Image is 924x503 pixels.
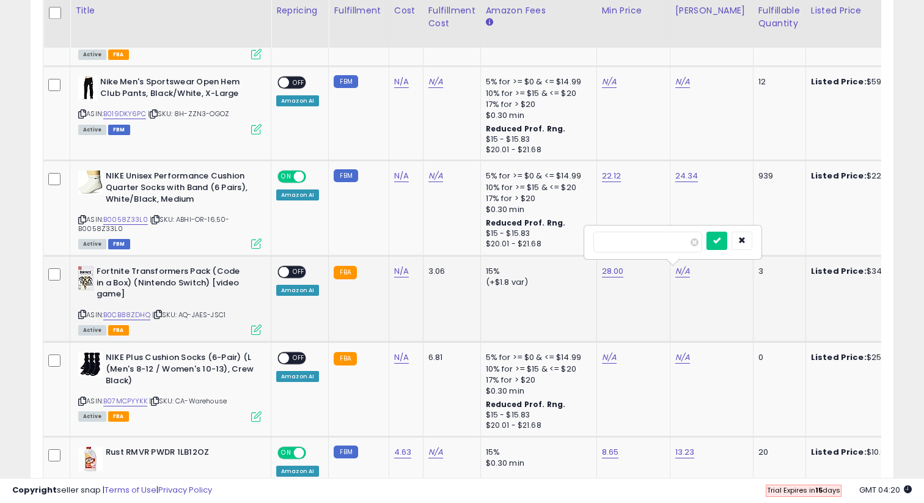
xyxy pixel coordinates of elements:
span: All listings currently available for purchase on Amazon [78,125,106,135]
b: Reduced Prof. Rng. [486,218,566,228]
span: ON [279,447,294,458]
div: Listed Price [811,4,917,17]
div: 0 [758,352,796,363]
div: 6.81 [428,352,471,363]
strong: Copyright [12,484,57,496]
a: B07MCPYYKK [103,396,147,406]
div: seller snap | | [12,485,212,496]
b: Reduced Prof. Rng. [486,399,566,409]
div: ASIN: [78,76,262,133]
div: $0.30 min [486,110,587,121]
span: FBA [108,411,129,422]
div: $34.21 [811,266,912,277]
span: | SKU: AQ-JAES-JSC1 [152,310,226,320]
a: N/A [394,170,409,182]
div: Amazon AI [276,95,319,106]
div: $15 - $15.83 [486,229,587,239]
a: B019DKY6PC [103,109,146,119]
div: Amazon AI [276,466,319,477]
div: Fulfillment Cost [428,4,475,30]
div: $22.23 [811,171,912,182]
div: Amazon AI [276,189,319,200]
div: 17% for > $20 [486,193,587,204]
div: 17% for > $20 [486,375,587,386]
b: Nike Men's Sportswear Open Hem Club Pants, Black/White, X-Large [100,76,249,102]
a: 22.12 [602,170,621,182]
b: Listed Price: [811,351,867,363]
span: FBA [108,325,129,336]
b: Listed Price: [811,170,867,182]
small: FBA [334,352,356,365]
span: OFF [289,353,309,364]
small: Amazon Fees. [486,17,493,28]
b: Reduced Prof. Rng. [486,123,566,134]
a: N/A [394,265,409,277]
a: 13.23 [675,446,695,458]
div: $0.30 min [486,386,587,397]
div: ASIN: [78,171,262,248]
b: Listed Price: [811,76,867,87]
div: [PERSON_NAME] [675,4,748,17]
span: | SKU: ABHI-OR-16.50-B0058Z33L0 [78,215,229,233]
div: $15 - $15.83 [486,134,587,145]
a: Privacy Policy [158,484,212,496]
b: Listed Price: [811,446,867,458]
div: 12 [758,76,796,87]
span: Trial Expires in days [767,485,840,495]
span: FBM [108,239,130,249]
b: Rust RMVR PWDR 1LB12OZ [106,447,254,461]
a: N/A [428,76,443,88]
div: $0.30 min [486,458,587,469]
div: $20.01 - $21.68 [486,420,587,431]
img: 41ZWDjEMu-L._SL40_.jpg [78,352,103,376]
div: $20.01 - $21.68 [486,239,587,249]
div: Fulfillable Quantity [758,4,801,30]
img: 51aQLGx5MPL._SL40_.jpg [78,266,94,290]
b: NIKE Plus Cushion Socks (6-Pair) (L (Men's 8-12 / Women's 10-13), Crew Black) [106,352,254,389]
div: 15% [486,266,587,277]
div: Amazon AI [276,371,319,382]
span: OFF [289,267,309,277]
small: FBM [334,446,358,458]
span: | SKU: 8H-ZZN3-OGOZ [148,109,229,119]
a: 8.65 [602,446,619,458]
div: $0.30 min [486,204,587,215]
div: (+$1.8 var) [486,277,587,288]
div: 3.06 [428,266,471,277]
b: Fortnite Transformers Pack (Code in a Box) (Nintendo Switch) [video game] [97,266,245,303]
div: $20.01 - $21.68 [486,145,587,155]
span: | SKU: CA-Warehouse [149,396,227,406]
a: N/A [602,76,617,88]
div: $59.22 [811,76,912,87]
div: 5% for >= $0 & <= $14.99 [486,76,587,87]
a: 28.00 [602,265,624,277]
a: 4.63 [394,446,412,458]
div: 5% for >= $0 & <= $14.99 [486,352,587,363]
div: $15 - $15.83 [486,410,587,420]
div: Repricing [276,4,323,17]
span: 2025-09-17 04:20 GMT [859,484,912,496]
b: NIKE Unisex Performance Cushion Quarter Socks with Band (6 Pairs), White/Black, Medium [106,171,254,208]
span: OFF [304,447,324,458]
a: B0CB88ZDHQ [103,310,150,320]
div: $25.43 [811,352,912,363]
span: All listings currently available for purchase on Amazon [78,50,106,60]
img: 41XMFwz1GYL._SL40_.jpg [78,171,103,194]
div: 10% for >= $15 & <= $20 [486,182,587,193]
div: 15% [486,447,587,458]
img: 419Bo8zjm9L._SL40_.jpg [78,447,103,471]
a: N/A [394,351,409,364]
div: 17% for > $20 [486,99,587,110]
a: N/A [675,351,690,364]
a: 24.34 [675,170,698,182]
div: 939 [758,171,796,182]
a: N/A [428,446,443,458]
a: N/A [675,265,690,277]
b: 15 [815,485,823,495]
div: $10.03 [811,447,912,458]
b: Listed Price: [811,265,867,277]
a: B0058Z33L0 [103,215,148,225]
div: 20 [758,447,796,458]
div: Cost [394,4,418,17]
small: FBM [334,169,358,182]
